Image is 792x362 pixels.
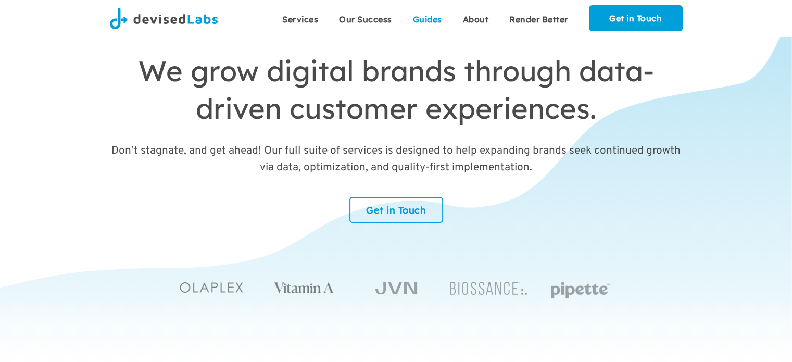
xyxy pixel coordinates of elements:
[349,197,443,223] a: Get in Touch
[110,143,683,176] div: Don’t stagnate, and get ahead! Our full suite of services is designed to help expanding brands se...
[180,282,243,293] img: Olaplex Logo
[499,5,579,31] a: Render Better
[274,282,333,294] img: Vitamin A Swimwear Logo
[329,5,403,31] a: Our Success
[589,5,683,31] a: Get in Touch
[452,5,499,31] a: About
[272,5,329,31] a: Services
[139,53,654,126] span: We grow digital brands through data-driven customer experiences.
[403,5,452,31] a: Guides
